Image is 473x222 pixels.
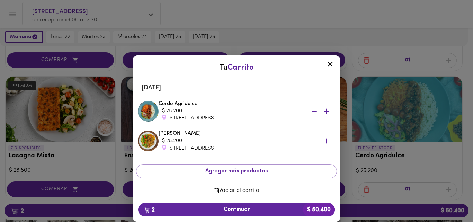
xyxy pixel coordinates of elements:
div: Tu [140,62,333,73]
b: 2 [140,205,159,214]
button: 2Continuar$ 50.400 [138,203,335,216]
div: [PERSON_NAME] [159,130,335,152]
b: $ 50.400 [303,203,335,216]
li: [DATE] [136,80,337,96]
button: Vaciar el carrito [136,184,337,197]
span: Carrito [227,64,254,72]
span: Continuar [144,206,329,213]
img: Arroz chaufa [138,131,159,151]
span: Vaciar el carrito [142,187,331,194]
div: [STREET_ADDRESS] [162,145,301,152]
div: [STREET_ADDRESS] [162,115,301,122]
span: Agregar más productos [142,168,331,175]
img: cart.png [144,207,150,214]
iframe: Messagebird Livechat Widget [433,182,466,215]
div: $ 25.200 [162,137,301,144]
div: $ 25.200 [162,107,301,115]
button: Agregar más productos [136,164,337,178]
img: Cerdo Agridulce [138,101,159,122]
div: Cerdo Agridulce [159,100,335,122]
